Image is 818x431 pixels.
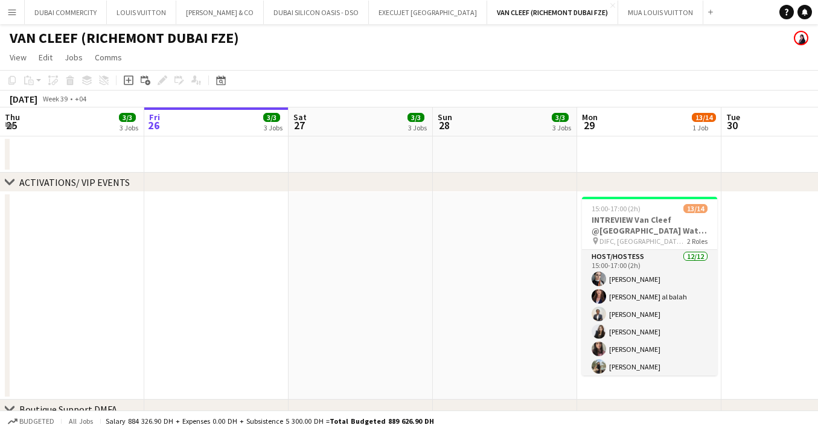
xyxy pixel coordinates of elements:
h1: VAN CLEEF (RICHEMONT DUBAI FZE) [10,29,239,47]
span: 15:00-17:00 (2h) [592,204,641,213]
span: All jobs [66,417,95,426]
span: 27 [292,118,307,132]
app-user-avatar: Sarah Wannous [794,31,808,45]
button: EXECUJET [GEOGRAPHIC_DATA] [369,1,487,24]
button: MUA LOUIS VUITTON [618,1,703,24]
a: View [5,49,31,65]
span: 3/3 [119,113,136,122]
div: 3 Jobs [120,123,138,132]
span: Sun [438,112,452,123]
span: 3/3 [407,113,424,122]
div: [DATE] [10,93,37,105]
div: 1 Job [692,123,715,132]
span: 13/14 [683,204,708,213]
div: +04 [75,94,86,103]
span: 30 [724,118,740,132]
button: [PERSON_NAME] & CO [176,1,264,24]
span: Tue [726,112,740,123]
span: Sat [293,112,307,123]
span: Week 39 [40,94,70,103]
span: Budgeted [19,417,54,426]
span: Jobs [65,52,83,63]
span: DIFC, [GEOGRAPHIC_DATA], Level 23 [599,237,687,246]
span: 25 [3,118,20,132]
span: Total Budgeted 889 626.90 DH [330,417,434,426]
button: DUBAI COMMERCITY [25,1,107,24]
span: 2 Roles [687,237,708,246]
app-job-card: 15:00-17:00 (2h)13/14INTREVIEW Van Cleef @[GEOGRAPHIC_DATA] Watch Week 2025 DIFC, [GEOGRAPHIC_DAT... [582,197,717,375]
span: 3/3 [263,113,280,122]
span: Comms [95,52,122,63]
h3: INTREVIEW Van Cleef @[GEOGRAPHIC_DATA] Watch Week 2025 [582,214,717,236]
button: VAN CLEEF (RICHEMONT DUBAI FZE) [487,1,618,24]
div: Boutique Support DMFA [19,403,117,415]
button: LOUIS VUITTON [107,1,176,24]
div: 3 Jobs [264,123,283,132]
span: 26 [147,118,160,132]
span: Thu [5,112,20,123]
div: 3 Jobs [408,123,427,132]
div: Salary 884 326.90 DH + Expenses 0.00 DH + Subsistence 5 300.00 DH = [106,417,434,426]
span: 28 [436,118,452,132]
span: View [10,52,27,63]
button: DUBAI SILICON OASIS - DSO [264,1,369,24]
span: Edit [39,52,53,63]
span: 13/14 [692,113,716,122]
span: Fri [149,112,160,123]
a: Jobs [60,49,88,65]
button: Budgeted [6,415,56,428]
span: 29 [580,118,598,132]
span: 3/3 [552,113,569,122]
div: ACTIVATIONS/ VIP EVENTS [19,176,130,188]
a: Comms [90,49,127,65]
div: 3 Jobs [552,123,571,132]
a: Edit [34,49,57,65]
span: Mon [582,112,598,123]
